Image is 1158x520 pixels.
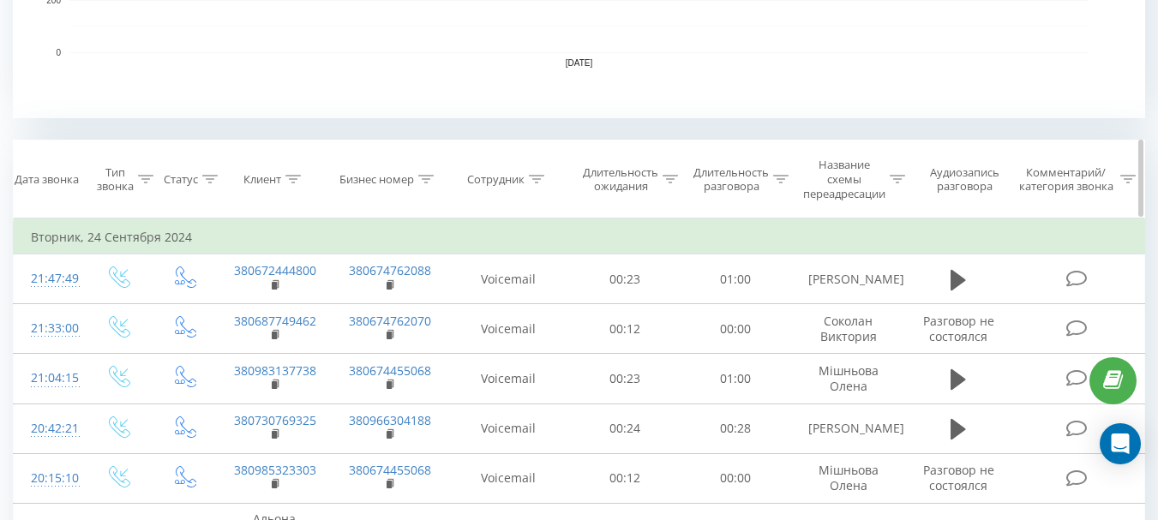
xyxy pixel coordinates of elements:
text: [DATE] [566,58,593,68]
td: Voicemail [447,453,570,503]
div: Статус [164,172,198,187]
span: Разговор не состоялся [923,462,994,493]
td: 00:28 [681,403,791,453]
span: Разговор не состоялся [923,313,994,344]
div: Длительность разговора [693,165,769,194]
div: 21:47:49 [31,262,67,296]
div: Комментарий/категория звонка [1016,165,1116,194]
td: [PERSON_NAME] [791,403,906,453]
div: Дата звонка [15,172,79,187]
div: Аудиозапись разговора [921,165,1008,194]
td: 00:12 [570,453,681,503]
div: Бизнес номер [339,172,414,187]
a: 380730769325 [234,412,316,428]
a: 380985323303 [234,462,316,478]
div: Сотрудник [467,172,525,187]
td: Мішньова Олена [791,453,906,503]
div: 20:42:21 [31,412,67,445]
div: 21:04:15 [31,362,67,395]
a: 380674455068 [349,462,431,478]
td: Voicemail [447,403,570,453]
td: [PERSON_NAME] [791,254,906,304]
a: 380983137738 [234,362,316,379]
div: Тип звонка [97,165,134,194]
td: Мішньова Олена [791,354,906,403]
div: Длительность ожидания [583,165,658,194]
a: 380687749462 [234,313,316,329]
td: Voicemail [447,304,570,354]
td: 00:12 [570,304,681,354]
td: Voicemail [447,354,570,403]
td: 00:00 [681,453,791,503]
td: Вторник, 24 Сентября 2024 [14,220,1145,254]
td: 00:23 [570,354,681,403]
a: 380674762070 [349,313,431,329]
td: Voicemail [447,254,570,304]
div: Клиент [243,172,281,187]
a: 380674762088 [349,262,431,278]
a: 380672444800 [234,262,316,278]
a: 380966304188 [349,412,431,428]
td: 00:23 [570,254,681,304]
text: 0 [56,48,61,57]
td: 01:00 [681,254,791,304]
a: 380674455068 [349,362,431,379]
td: 00:24 [570,403,681,453]
td: 01:00 [681,354,791,403]
div: 21:33:00 [31,312,67,345]
td: Соколан Виктория [791,304,906,354]
div: 20:15:10 [31,462,67,495]
div: Open Intercom Messenger [1100,423,1141,464]
div: Название схемы переадресации [803,158,885,201]
td: 00:00 [681,304,791,354]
